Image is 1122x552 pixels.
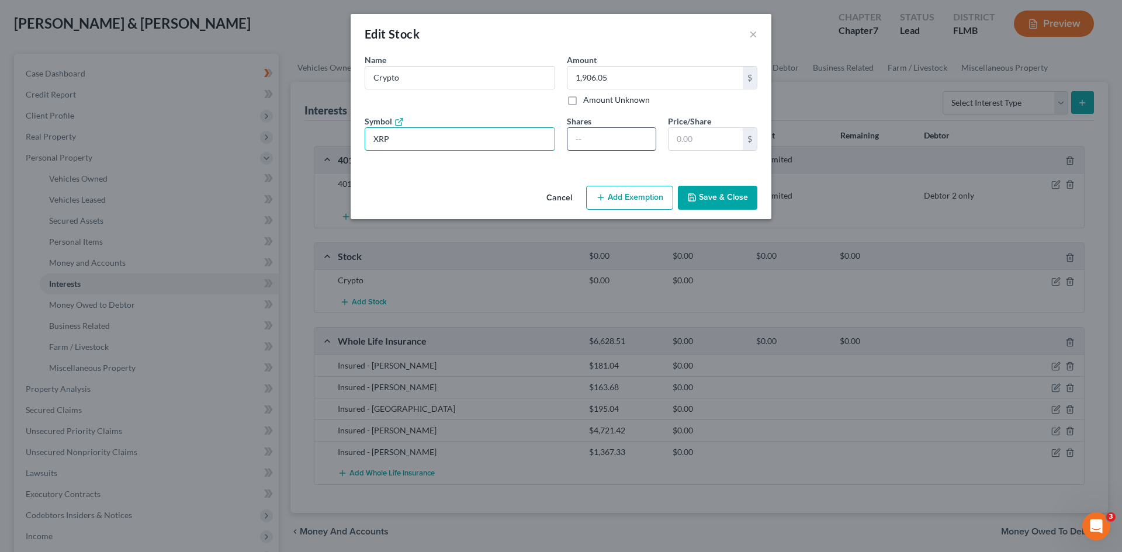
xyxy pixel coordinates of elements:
[669,128,743,150] input: 0.00
[743,128,757,150] div: $
[365,55,386,65] span: Name
[365,128,555,150] input: --
[743,67,757,89] div: $
[567,54,597,66] label: Amount
[365,26,420,42] div: Edit Stock
[583,94,650,106] label: Amount Unknown
[567,67,743,89] input: 0.00
[678,186,757,210] button: Save & Close
[1082,512,1110,540] iframe: Intercom live chat
[668,115,711,127] label: Price/Share
[567,115,591,127] label: Shares
[365,115,404,127] label: Symbol
[537,187,581,210] button: Cancel
[749,27,757,41] button: ×
[567,128,656,150] input: --
[365,67,555,89] input: Enter name...
[1106,512,1116,522] span: 3
[586,186,673,210] button: Add Exemption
